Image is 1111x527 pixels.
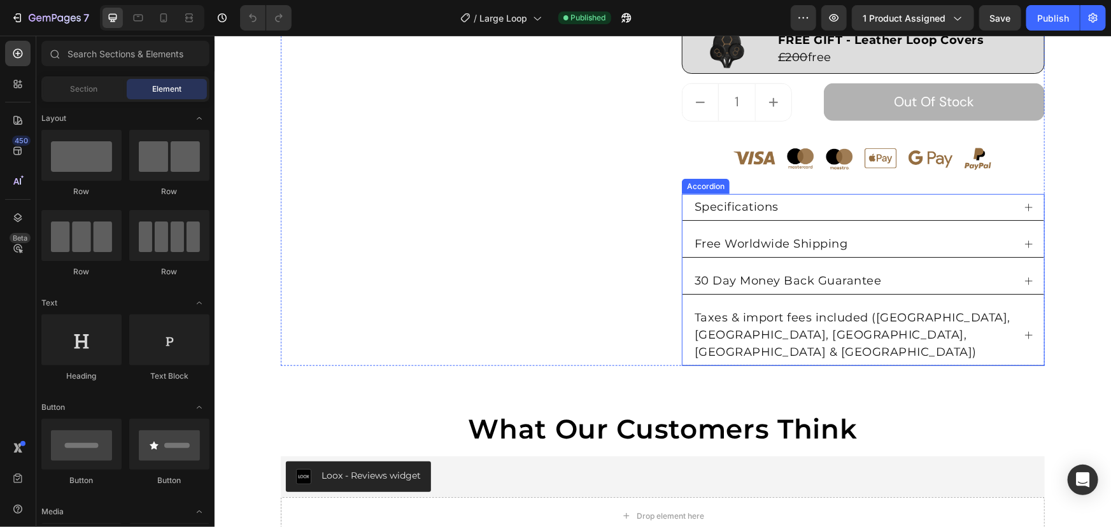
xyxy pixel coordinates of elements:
[81,433,97,449] img: loox.png
[129,370,209,382] div: Text Block
[41,475,122,486] div: Button
[1037,11,1069,25] div: Publish
[1068,465,1098,495] div: Open Intercom Messenger
[83,10,89,25] p: 7
[680,57,760,77] div: Out of stock
[71,426,216,456] button: Loox - Reviews widget
[504,48,541,85] input: quantity
[990,13,1011,24] span: Save
[609,48,830,86] button: Out of stock
[41,266,122,278] div: Row
[10,233,31,243] div: Beta
[189,502,209,522] span: Toggle open
[189,108,209,129] span: Toggle open
[468,48,504,85] button: decrement
[513,105,785,139] img: Payment icons
[979,5,1021,31] button: Save
[41,113,66,124] span: Layout
[563,13,828,31] p: free
[1026,5,1080,31] button: Publish
[41,506,64,517] span: Media
[189,397,209,418] span: Toggle open
[470,145,513,157] div: Accordion
[563,15,593,29] s: £200
[571,12,606,24] span: Published
[41,402,65,413] span: Button
[480,11,528,25] span: Large Loop
[129,266,209,278] div: Row
[129,475,209,486] div: Button
[422,475,490,486] div: Drop element here
[480,163,564,180] p: Specifications
[480,237,667,254] p: 30 Day Money Back Guarantee
[852,5,974,31] button: 1 product assigned
[189,293,209,313] span: Toggle open
[41,186,122,197] div: Row
[480,274,797,325] p: Taxes & import fees included ([GEOGRAPHIC_DATA], [GEOGRAPHIC_DATA], [GEOGRAPHIC_DATA], [GEOGRAPHI...
[215,36,1111,527] iframe: Design area
[863,11,945,25] span: 1 product assigned
[480,200,633,217] p: Free Worldwide Shipping
[541,48,577,85] button: increment
[107,433,206,447] div: Loox - Reviews widget
[71,83,98,95] span: Section
[152,83,181,95] span: Element
[41,297,57,309] span: Text
[41,370,122,382] div: Heading
[474,11,478,25] span: /
[5,5,95,31] button: 7
[12,136,31,146] div: 450
[41,41,209,66] input: Search Sections & Elements
[129,186,209,197] div: Row
[240,5,292,31] div: Undo/Redo
[66,376,830,411] h3: What Our Customers Think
